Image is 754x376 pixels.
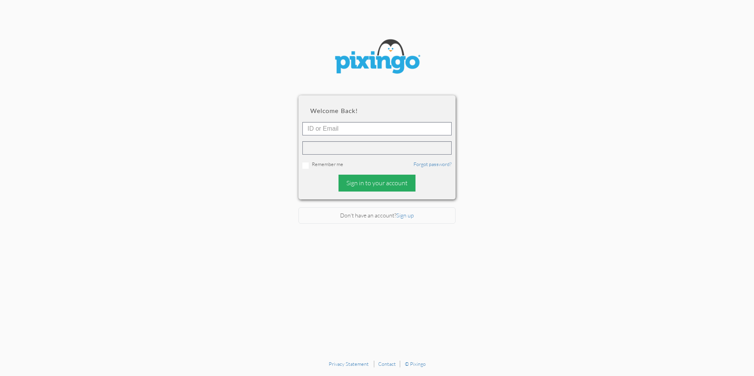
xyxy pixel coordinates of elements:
[298,207,456,224] div: Don't have an account?
[339,175,415,192] div: Sign in to your account
[396,212,414,219] a: Sign up
[414,161,452,167] a: Forgot password?
[302,122,452,135] input: ID or Email
[330,35,424,80] img: pixingo logo
[329,361,369,367] a: Privacy Statement
[310,107,444,114] h2: Welcome back!
[405,361,426,367] a: © Pixingo
[378,361,396,367] a: Contact
[302,161,452,169] div: Remember me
